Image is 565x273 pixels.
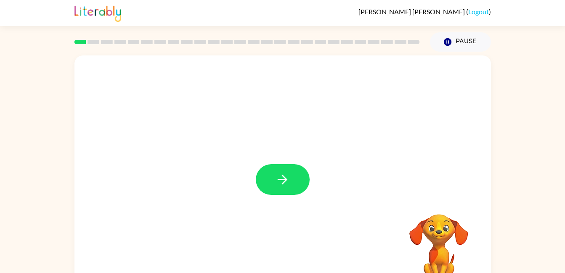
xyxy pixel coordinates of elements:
[358,8,466,16] span: [PERSON_NAME] [PERSON_NAME]
[358,8,491,16] div: ( )
[430,32,491,52] button: Pause
[468,8,489,16] a: Logout
[74,3,121,22] img: Literably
